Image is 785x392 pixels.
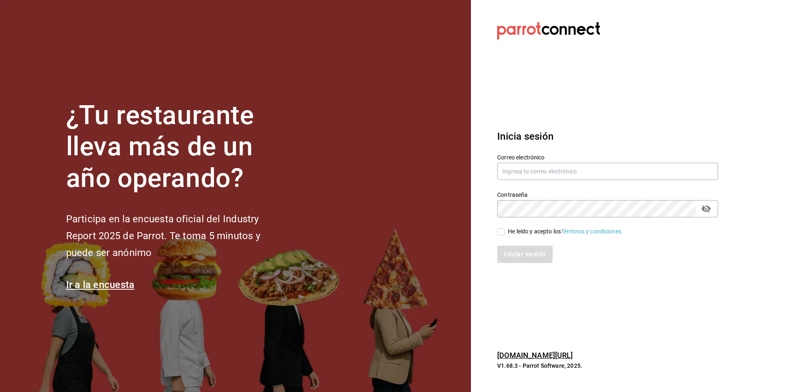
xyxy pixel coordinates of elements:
h1: ¿Tu restaurante lleva más de un año operando? [66,100,288,194]
input: Ingresa tu correo electrónico [497,163,718,180]
div: He leído y acepto los [508,227,623,236]
a: Términos y condiciones. [561,228,623,235]
p: V1.68.3 - Parrot Software, 2025. [497,362,718,370]
h2: Participa en la encuesta oficial del Industry Report 2025 de Parrot. Te toma 5 minutos y puede se... [66,211,288,261]
button: passwordField [699,202,713,216]
label: Correo electrónico [497,154,718,160]
h3: Inicia sesión [497,129,718,144]
a: Ir a la encuesta [66,279,135,291]
label: Contraseña [497,191,718,197]
a: [DOMAIN_NAME][URL] [497,351,573,360]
